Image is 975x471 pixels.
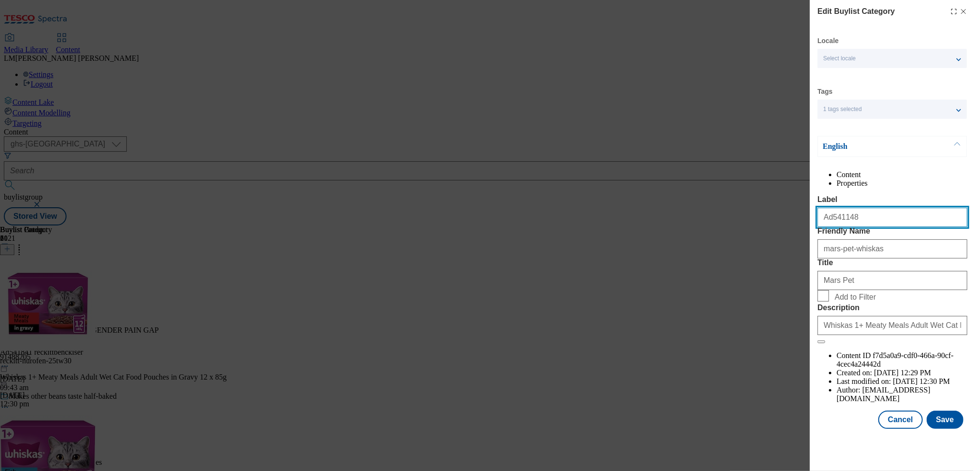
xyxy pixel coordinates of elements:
[927,411,964,429] button: Save
[818,100,967,119] button: 1 tags selected
[874,369,931,377] span: [DATE] 12:29 PM
[837,369,967,377] li: Created on:
[818,6,895,17] h4: Edit Buylist Category
[818,195,967,204] label: Label
[818,208,967,227] input: Enter Label
[837,179,967,188] li: Properties
[818,271,967,290] input: Enter Title
[837,377,967,386] li: Last modified on:
[837,351,967,369] li: Content ID
[818,49,967,68] button: Select locale
[818,316,967,335] input: Enter Description
[818,89,833,94] label: Tags
[818,227,967,235] label: Friendly Name
[837,351,953,368] span: f7d5a0a9-cdf0-466a-90cf-4cec4a24442d
[837,386,930,403] span: [EMAIL_ADDRESS][DOMAIN_NAME]
[823,142,923,151] p: English
[818,303,967,312] label: Description
[823,106,862,113] span: 1 tags selected
[837,170,967,179] li: Content
[835,293,876,302] span: Add to Filter
[818,38,839,44] label: Locale
[878,411,922,429] button: Cancel
[837,386,967,403] li: Author:
[818,239,967,258] input: Enter Friendly Name
[818,258,967,267] label: Title
[823,55,856,62] span: Select locale
[893,377,950,385] span: [DATE] 12:30 PM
